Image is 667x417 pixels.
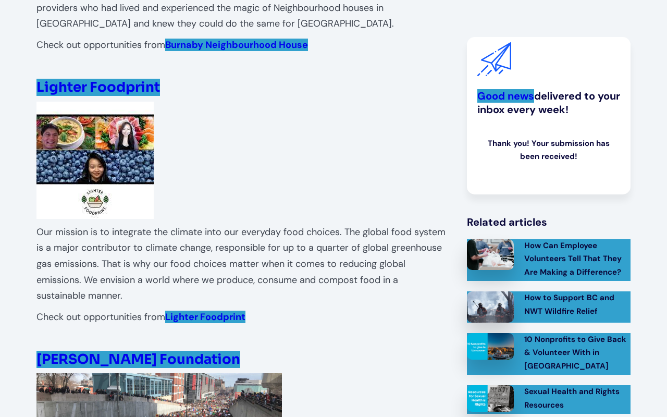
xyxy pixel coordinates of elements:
[36,309,446,325] p: Check out opportunities from
[36,79,160,96] a: Lighter Foodprint
[524,333,631,373] div: 10 Nonprofits to Give Back & Volunteer With in [GEOGRAPHIC_DATA]
[36,224,446,304] p: Our mission is to integrate the climate into our everyday food choices. The global food system is...
[477,126,620,176] div: Email Form success
[488,137,610,163] div: Thank you! Your submission has been received!
[467,215,631,228] div: Related articles
[467,291,631,323] a: How to Support BC and NWT Wildfire Relief
[477,89,620,116] div: delivered to your inbox every week!
[477,89,534,102] a: Good news
[36,330,446,346] p: ‍
[467,239,631,281] a: How Can Employee Volunteers Tell That They Are Making a Difference?
[165,311,245,323] a: Lighter Foodprint
[467,385,631,414] a: Sexual Health and Rights Resources
[524,291,631,318] div: How to Support BC and NWT Wildfire Relief
[36,58,446,75] p: ‍
[165,39,308,51] a: Burnaby Neighbourhood House
[36,37,446,53] p: Check out opportunities from
[524,385,631,412] div: Sexual Health and Rights Resources
[36,351,240,368] a: [PERSON_NAME] Foundation
[467,333,631,375] a: 10 Nonprofits to Give Back & Volunteer With in [GEOGRAPHIC_DATA]
[524,239,631,279] div: How Can Employee Volunteers Tell That They Are Making a Difference?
